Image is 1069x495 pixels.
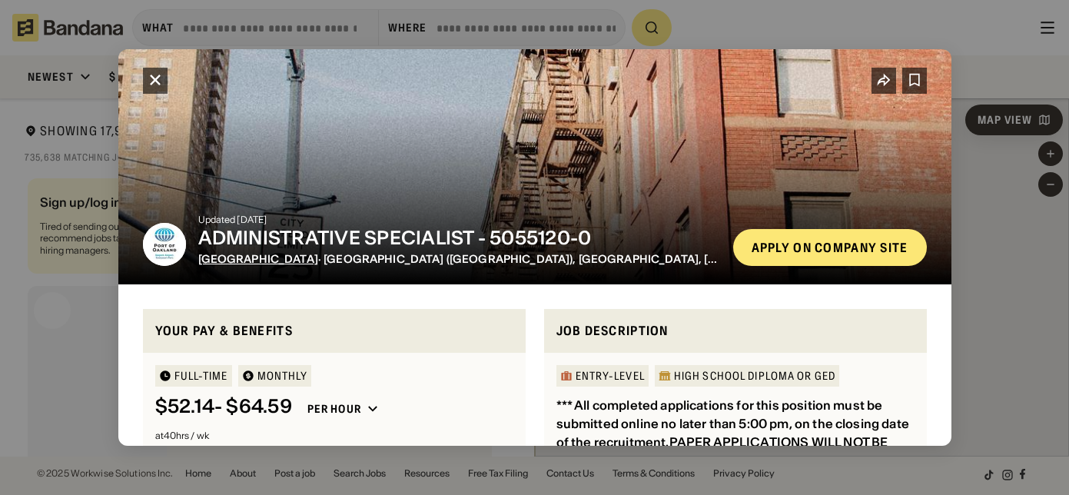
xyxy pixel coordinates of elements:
[556,434,888,468] u: PAPER APPLICATIONS WILL NOT BE ACCEPTED
[198,252,318,266] a: [GEOGRAPHIC_DATA]
[155,396,292,418] div: $ 52.14 - $64.59
[307,402,361,416] div: Per hour
[556,321,915,341] div: Job Description
[752,241,908,254] div: Apply on company site
[198,253,721,266] div: · [GEOGRAPHIC_DATA] ([GEOGRAPHIC_DATA]), [GEOGRAPHIC_DATA], [US_STATE]
[198,228,721,250] div: ADMINISTRATIVE SPECIALIST - 5055120-0
[174,370,228,381] div: Full-time
[198,215,721,224] div: Updated [DATE]
[155,431,513,440] div: at 40 hrs / wk
[143,223,186,266] img: Port of Oakland logo
[257,370,308,381] div: MONTHLY
[674,370,835,381] div: High School Diploma or GED
[155,321,513,341] div: Your pay & benefits
[576,370,645,381] div: Entry-Level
